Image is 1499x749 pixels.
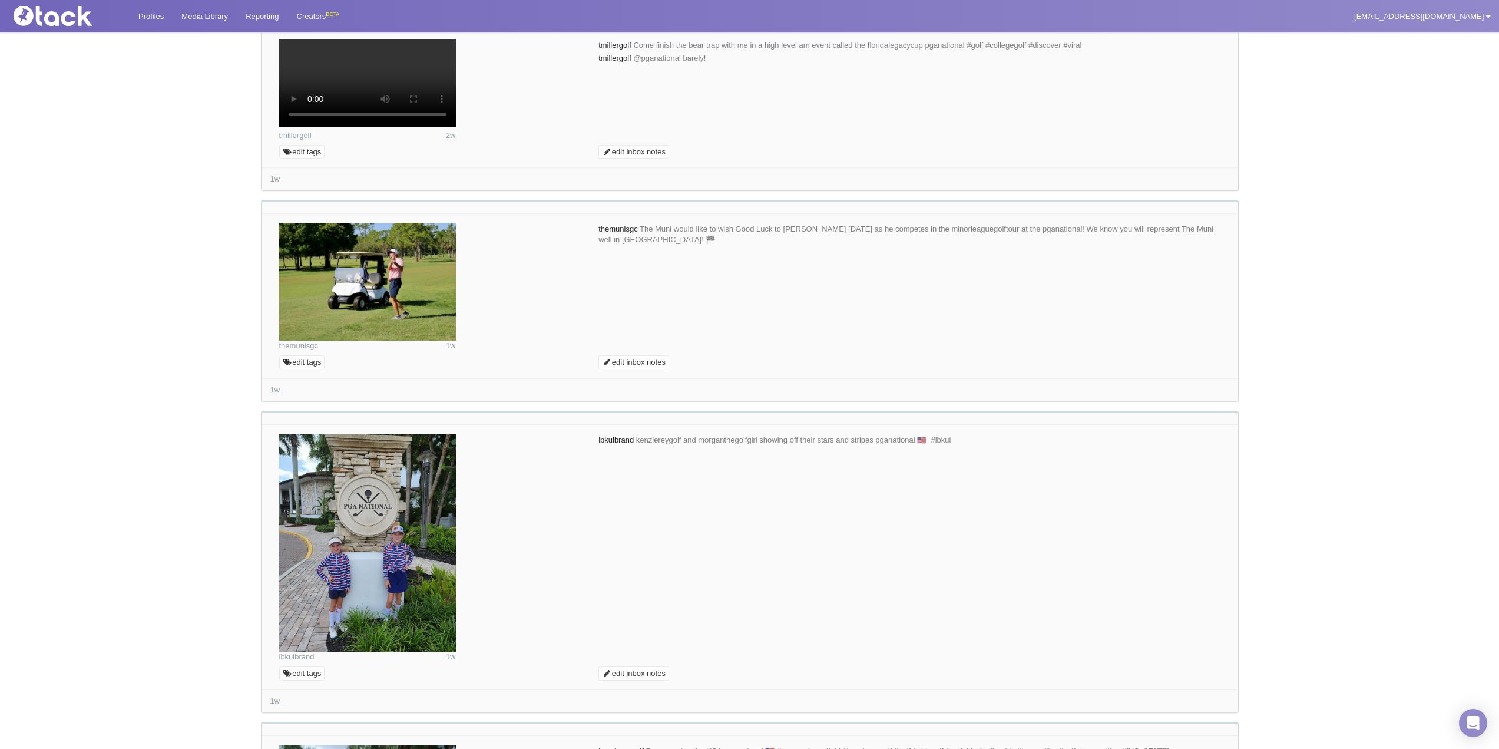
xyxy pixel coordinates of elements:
[326,8,339,21] div: BETA
[9,6,127,26] img: Tack
[633,41,1081,50] span: Come finish the bear trap with me in a high level am event called the floridalegacycup pganationa...
[279,666,325,681] a: edit tags
[598,145,669,159] a: edit inbox notes
[270,385,280,394] span: 1w
[279,145,325,159] a: edit tags
[270,174,280,183] time: Latest comment: 2025-09-29 14:44 UTC
[446,131,456,140] span: 2w
[598,41,631,50] span: tmillergolf
[598,666,669,681] a: edit inbox notes
[279,652,315,661] a: ibkulbrand
[446,341,456,351] time: Posted: 2025-09-29 12:04 UTC
[279,434,456,652] img: Image may contain: potted plant, shorts, jar, planter, pottery, vase, person, photography, portra...
[446,130,456,141] time: Posted: 2025-09-27 01:18 UTC
[636,435,951,444] span: kenziereygolf and morganthegolfgirl showing off their stars and stripes pganational 🇺🇸⁠ ⁠ #ibkul
[446,341,456,350] span: 1w
[270,697,280,705] time: Latest comment: 2025-09-28 19:01 UTC
[279,355,325,369] a: edit tags
[598,355,669,369] a: edit inbox notes
[279,341,318,350] a: themunisgc
[598,435,634,444] span: ibkulbrand
[270,174,280,183] span: 1w
[598,54,631,62] span: tmillergolf
[1459,709,1487,737] div: Open Intercom Messenger
[279,223,456,341] img: Image may contain: boy, male, person, teen, machine, wheel, field, grass, plant, golf, sport, tra...
[446,652,456,661] span: 1w
[598,225,637,233] span: themunisgc
[270,385,280,394] time: Latest comment: 2025-09-29 12:04 UTC
[270,697,280,705] span: 1w
[446,652,456,662] time: Posted: 2025-09-28 19:00 UTC
[279,131,312,140] a: tmillergolf
[633,54,706,62] span: @pganational barely!
[598,225,1213,244] span: The Muni would like to wish Good Luck to [PERSON_NAME] [DATE] as he competes in the minorleaguego...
